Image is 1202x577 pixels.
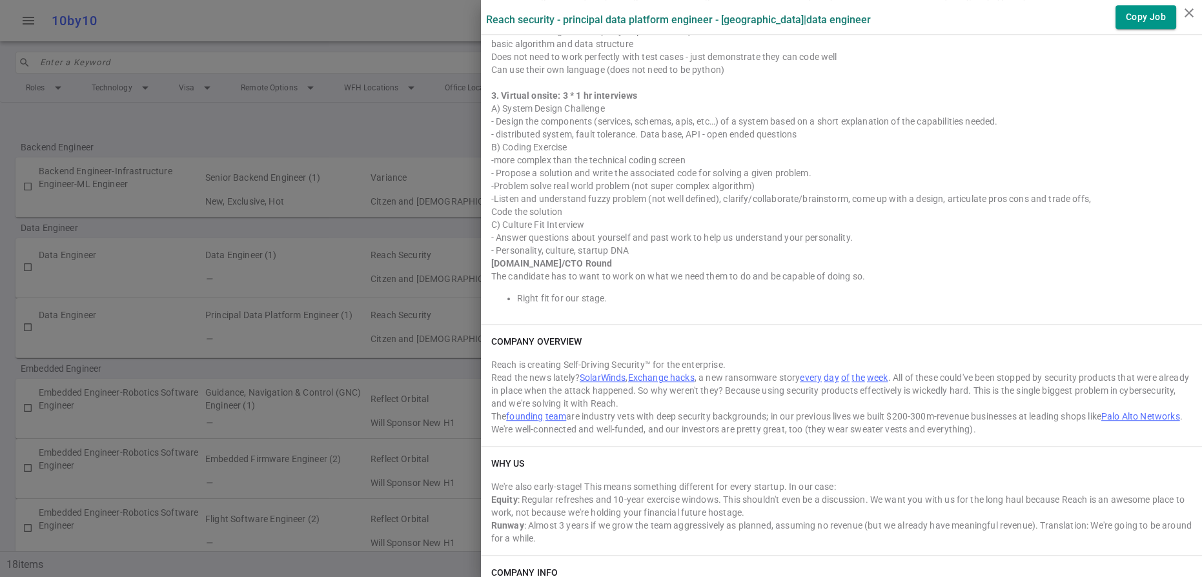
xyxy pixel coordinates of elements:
a: founding [506,411,543,421]
div: Code the solution [491,205,1192,218]
a: SolarWinds [580,372,626,383]
div: C) Culture Fit Interview [491,218,1192,231]
strong: 3. Virtual onsite: 3 * 1 hr interviews [491,90,638,101]
div: The are industry vets with deep security backgrounds; in our previous lives we built $200-300m-re... [491,410,1192,436]
i: close [1181,5,1197,21]
div: A) System Design Challenge [491,102,1192,115]
div: -Listen and understand fuzzy problem (not well defined), clarify/collaborate/brainstorm, come up ... [491,192,1192,205]
a: day [824,372,839,383]
div: Reach is creating Self-Driving Security™ for the enterprise. [491,358,1192,371]
div: We're also early-stage! This means something different for every startup. In our case: [491,480,1192,493]
h6: WHY US [491,457,525,470]
div: - distributed system, fault tolerance. Data base, API - open ended questions [491,128,1192,141]
div: Can use their own language (does not need to be python) [491,63,1192,76]
div: The candidate has to want to work on what we need them to do and be capable of doing so. [491,270,1192,283]
a: Palo Alto Networks [1101,411,1180,421]
li: Right fit for our stage. [517,292,1192,305]
div: - Design the components (services, schemas, apis, etc…) of a system based on a short explanation ... [491,115,1192,128]
label: Reach Security - Principal Data Platform Engineer - [GEOGRAPHIC_DATA] | Data Engineer [486,14,871,26]
div: - Answer questions about yourself and past work to help us understand your personality. [491,231,1192,244]
div: - Personality, culture, startup DNA [491,244,1192,257]
a: team [545,411,567,421]
strong: [DOMAIN_NAME]/CTO Round [491,258,612,268]
strong: Runway [491,520,524,531]
a: the [851,372,864,383]
div: basic algorithm and data structure [491,37,1192,50]
div: Read the news lately? , , a new ransomware story . All of these could've been stopped by security... [491,371,1192,410]
h6: COMPANY OVERVIEW [491,335,582,348]
div: - Propose a solution and write the associated code for solving a given problem. [491,167,1192,179]
div: : Almost 3 years if we grow the team aggressively as planned, assuming no revenue (but we already... [491,519,1192,545]
a: every [800,372,822,383]
button: Copy Job [1115,5,1176,29]
div: -Problem solve real world problem (not super complex algorithm) [491,179,1192,192]
div: B) Coding Exercise [491,141,1192,154]
a: of [841,372,850,383]
a: week [867,372,888,383]
div: -more complex than the technical coding screen [491,154,1192,167]
div: : Regular refreshes and 10-year exercise windows. This shouldn't even be a discussion. We want yo... [491,493,1192,519]
a: Exchange hacks [628,372,695,383]
div: Does not need to work perfectly with test cases - just demonstrate they can code well [491,50,1192,63]
strong: Equity [491,494,518,505]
